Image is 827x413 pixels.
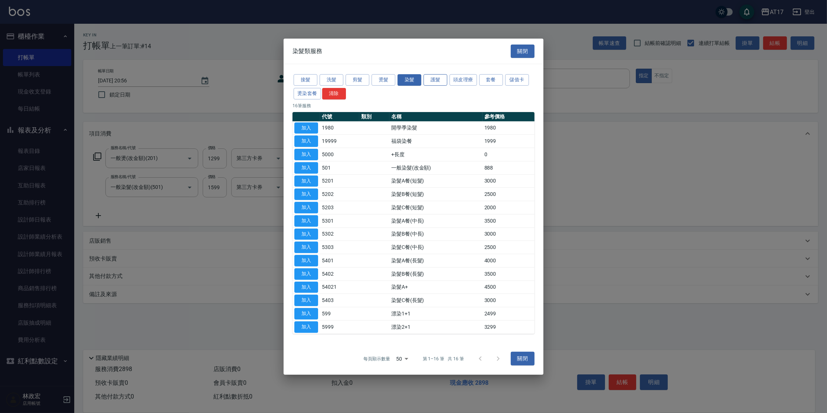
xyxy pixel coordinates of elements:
button: 燙髮 [372,74,395,86]
button: 加入 [294,228,318,240]
td: 染髮C餐(長髮) [389,294,483,307]
button: 關閉 [511,44,535,58]
td: 2500 [483,241,535,254]
th: 類別 [359,112,389,121]
td: 5202 [320,188,359,201]
button: 加入 [294,175,318,187]
th: 名稱 [389,112,483,121]
td: 福袋染餐 [389,135,483,148]
td: 1999 [483,135,535,148]
td: +長度 [389,148,483,161]
button: 加入 [294,255,318,266]
button: 清除 [322,88,346,99]
td: 漂染2+1 [389,320,483,334]
button: 加入 [294,215,318,227]
td: 5201 [320,174,359,188]
td: 3500 [483,214,535,227]
td: 501 [320,161,359,174]
td: 5000 [320,148,359,161]
td: 19999 [320,135,359,148]
td: 599 [320,307,359,320]
button: 接髮 [294,74,317,86]
td: 染髮A餐(短髮) [389,174,483,188]
button: 加入 [294,242,318,253]
button: 加入 [294,281,318,293]
td: 3000 [483,174,535,188]
td: 4000 [483,254,535,267]
td: 染髮B餐(長髮) [389,267,483,281]
td: 染髮B餐(短髮) [389,188,483,201]
td: 2499 [483,307,535,320]
td: 5303 [320,241,359,254]
td: 5402 [320,267,359,281]
td: 4500 [483,281,535,294]
td: 染髮C餐(中長) [389,241,483,254]
td: 染髮B餐(中長) [389,227,483,241]
button: 加入 [294,149,318,160]
td: 染髮A餐(中長) [389,214,483,227]
td: 1980 [483,121,535,135]
td: 開學季染髮 [389,121,483,135]
td: 54021 [320,281,359,294]
button: 加入 [294,321,318,333]
p: 16 筆服務 [292,102,535,109]
td: 5403 [320,294,359,307]
button: 儲值卡 [505,74,529,86]
td: 2000 [483,201,535,214]
span: 染髮類服務 [292,47,322,55]
td: 0 [483,148,535,161]
td: 3500 [483,267,535,281]
button: 加入 [294,135,318,147]
button: 加入 [294,122,318,134]
td: 漂染1+1 [389,307,483,320]
button: 加入 [294,268,318,280]
td: 888 [483,161,535,174]
td: 一般染髮(改金額) [389,161,483,174]
button: 加入 [294,308,318,319]
button: 加入 [294,202,318,213]
td: 5401 [320,254,359,267]
td: 3299 [483,320,535,334]
td: 1980 [320,121,359,135]
button: 染髮 [398,74,421,86]
td: 5302 [320,227,359,241]
td: 染髮A餐(長髮) [389,254,483,267]
td: 2500 [483,188,535,201]
button: 頭皮理療 [450,74,477,86]
th: 代號 [320,112,359,121]
td: 5999 [320,320,359,334]
td: 3000 [483,294,535,307]
td: 3000 [483,227,535,241]
button: 加入 [294,162,318,174]
p: 第 1–16 筆 共 16 筆 [423,355,464,362]
button: 剪髮 [346,74,369,86]
button: 加入 [294,189,318,200]
td: 5301 [320,214,359,227]
p: 每頁顯示數量 [363,355,390,362]
td: 染髮A+ [389,281,483,294]
button: 洗髮 [320,74,343,86]
td: 染髮C餐(短髮) [389,201,483,214]
button: 加入 [294,295,318,306]
button: 關閉 [511,352,535,366]
button: 護髮 [424,74,447,86]
td: 5203 [320,201,359,214]
div: 50 [393,348,411,368]
button: 燙染套餐 [294,88,321,99]
th: 參考價格 [483,112,535,121]
button: 套餐 [479,74,503,86]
